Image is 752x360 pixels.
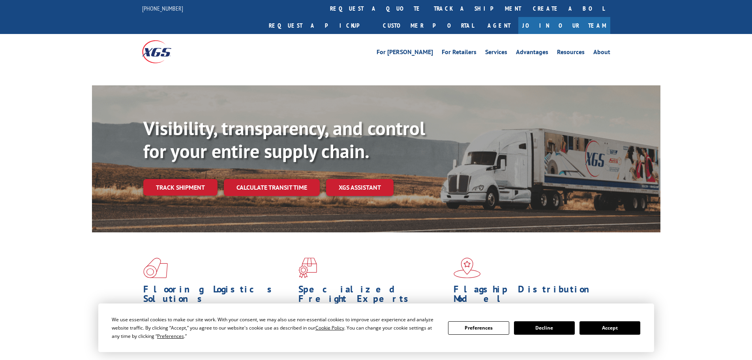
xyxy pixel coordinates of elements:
[298,258,317,278] img: xgs-icon-focused-on-flooring-red
[480,17,518,34] a: Agent
[454,258,481,278] img: xgs-icon-flagship-distribution-model-red
[516,49,548,58] a: Advantages
[377,17,480,34] a: Customer Portal
[579,321,640,335] button: Accept
[518,17,610,34] a: Join Our Team
[157,333,184,339] span: Preferences
[442,49,476,58] a: For Retailers
[377,49,433,58] a: For [PERSON_NAME]
[98,303,654,352] div: Cookie Consent Prompt
[448,321,509,335] button: Preferences
[454,285,603,307] h1: Flagship Distribution Model
[298,285,448,307] h1: Specialized Freight Experts
[315,324,344,331] span: Cookie Policy
[326,179,394,196] a: XGS ASSISTANT
[143,285,293,307] h1: Flooring Logistics Solutions
[112,315,439,340] div: We use essential cookies to make our site work. With your consent, we may also use non-essential ...
[143,179,218,196] a: Track shipment
[485,49,507,58] a: Services
[224,179,320,196] a: Calculate transit time
[593,49,610,58] a: About
[143,258,168,278] img: xgs-icon-total-supply-chain-intelligence-red
[263,17,377,34] a: Request a pickup
[142,4,183,12] a: [PHONE_NUMBER]
[557,49,585,58] a: Resources
[514,321,575,335] button: Decline
[143,116,425,163] b: Visibility, transparency, and control for your entire supply chain.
